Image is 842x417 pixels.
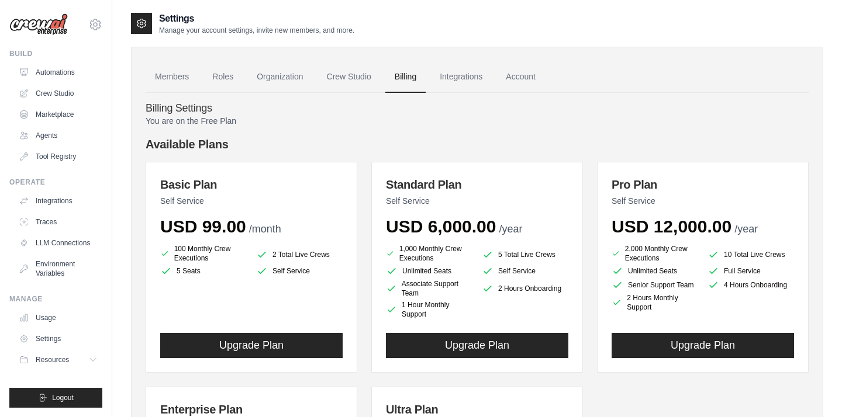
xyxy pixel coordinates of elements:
li: Senior Support Team [612,279,698,291]
li: Unlimited Seats [386,265,472,277]
p: Manage your account settings, invite new members, and more. [159,26,354,35]
li: Associate Support Team [386,279,472,298]
a: Usage [14,308,102,327]
span: Logout [52,393,74,402]
h4: Billing Settings [146,102,809,115]
li: 2,000 Monthly Crew Executions [612,244,698,263]
a: Integrations [14,192,102,210]
li: 10 Total Live Crews [708,246,794,263]
li: 2 Hours Onboarding [482,279,568,298]
a: Integrations [430,61,492,93]
li: 5 Seats [160,265,247,277]
a: Roles [203,61,243,93]
span: /month [249,223,281,235]
span: /year [499,223,522,235]
h3: Pro Plan [612,176,794,193]
li: 4 Hours Onboarding [708,279,794,291]
span: USD 12,000.00 [612,217,731,236]
p: Self Service [386,195,568,207]
button: Upgrade Plan [386,333,568,358]
span: /year [734,223,758,235]
li: Self Service [482,265,568,277]
a: Settings [14,329,102,348]
a: Tool Registry [14,147,102,166]
li: 2 Total Live Crews [256,246,343,263]
p: You are on the Free Plan [146,115,809,127]
li: 1 Hour Monthly Support [386,300,472,319]
a: Crew Studio [318,61,381,93]
a: Billing [385,61,426,93]
a: Members [146,61,198,93]
button: Logout [9,388,102,408]
li: Full Service [708,265,794,277]
h3: Standard Plan [386,176,568,193]
h2: Settings [159,12,354,26]
a: Environment Variables [14,255,102,283]
li: 100 Monthly Crew Executions [160,244,247,263]
span: USD 99.00 [160,217,246,236]
p: Self Service [160,195,343,207]
a: Organization [247,61,312,93]
a: Account [496,61,545,93]
li: Unlimited Seats [612,265,698,277]
img: Logo [9,13,68,36]
a: Agents [14,126,102,145]
a: Automations [14,63,102,82]
li: 5 Total Live Crews [482,246,568,263]
button: Upgrade Plan [160,333,343,358]
button: Resources [14,350,102,369]
a: Crew Studio [14,84,102,103]
span: Resources [36,355,69,364]
a: Marketplace [14,105,102,124]
h3: Basic Plan [160,176,343,193]
h4: Available Plans [146,136,809,152]
button: Upgrade Plan [612,333,794,358]
div: Manage [9,294,102,304]
span: USD 6,000.00 [386,217,496,236]
p: Self Service [612,195,794,207]
li: 2 Hours Monthly Support [612,293,698,312]
a: LLM Connections [14,234,102,252]
a: Traces [14,213,102,231]
li: 1,000 Monthly Crew Executions [386,244,472,263]
div: Operate [9,178,102,187]
div: Build [9,49,102,58]
li: Self Service [256,265,343,277]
